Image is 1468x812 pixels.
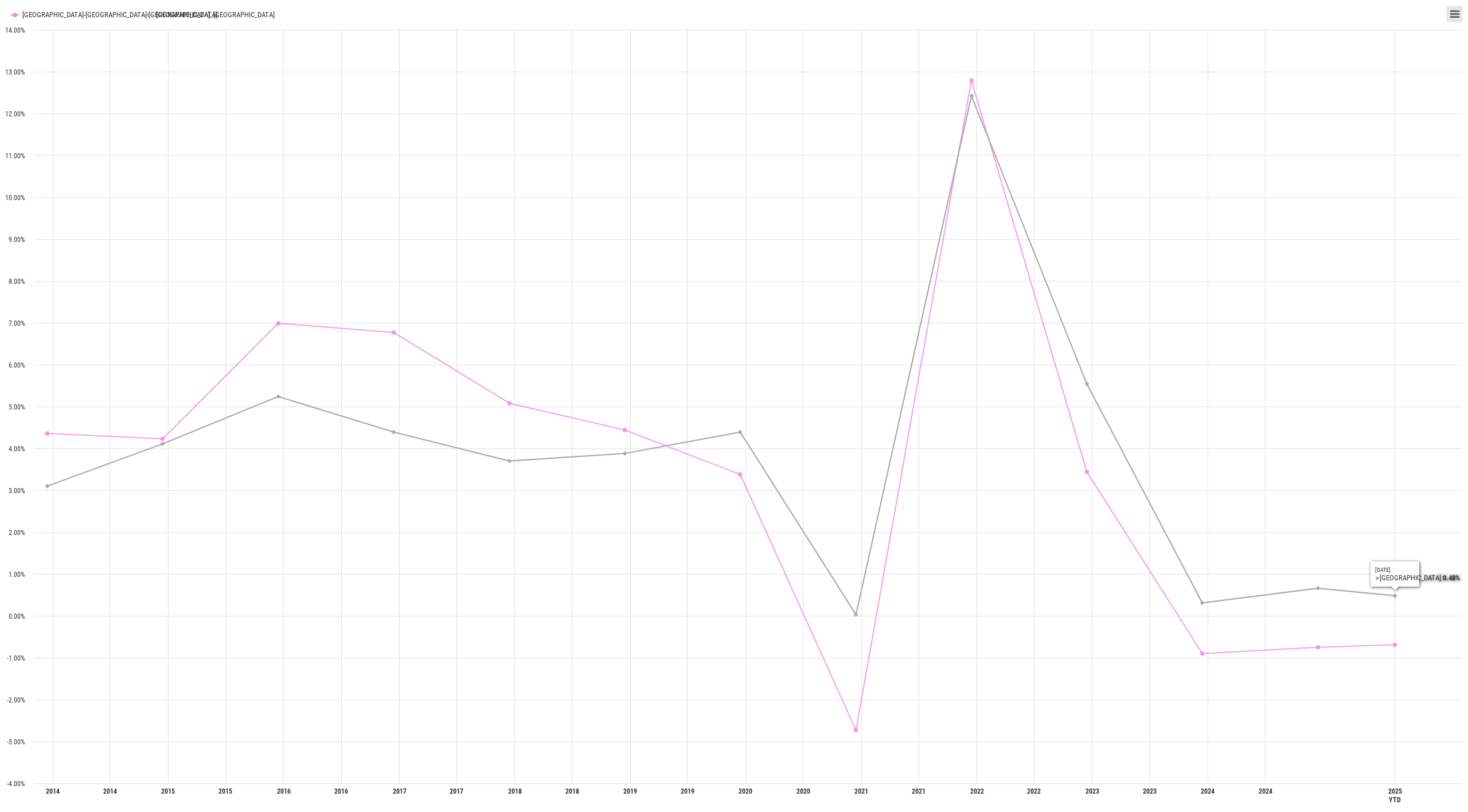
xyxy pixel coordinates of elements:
[145,10,168,19] button: Show USA
[738,472,743,477] path: Saturday, 14 Dec, 16:00, 3.38. Los Angeles-Long Beach-Anaheim, CA.
[623,428,627,432] path: Friday, 14 Dec, 16:00, 4.44. Los Angeles-Long Beach-Anaheim, CA.
[970,787,984,795] text: 2022
[739,787,752,795] text: 2020
[970,93,974,98] path: Tuesday, 14 Dec, 16:00, 12.42. USA.
[7,654,25,662] text: -1.00%
[1392,594,1397,599] path: Thursday, 14 Aug, 17:00, 0.48. USA.
[7,780,25,788] text: -4.00%
[103,787,117,795] text: 2014
[507,459,512,463] path: Thursday, 14 Dec, 16:00, 3.7. USA.
[392,430,396,435] path: Wednesday, 14 Dec, 16:00, 4.39. USA.
[1447,6,1463,22] button: View chart menu, Mean Rent 1Y Growth - Multifamily
[508,787,522,795] text: 2018
[1316,586,1321,591] path: Saturday, 14 Dec, 16:00, 0.66. USA.
[156,10,217,19] text: [GEOGRAPHIC_DATA]
[450,787,463,795] text: 2017
[1388,787,1402,804] text: 2025 YTD
[9,529,25,537] text: 2.00%
[1085,382,1090,387] path: Wednesday, 14 Dec, 16:00, 5.54. USA.
[1143,787,1157,795] text: 2023
[9,612,25,620] text: 0.00%
[393,787,407,795] text: 2017
[797,787,810,795] text: 2020
[5,68,25,76] text: 13.00%
[45,484,50,489] path: Saturday, 14 Dec, 16:00, 3.1. USA.
[276,321,281,326] path: Monday, 14 Dec, 16:00, 6.99. Los Angeles-Long Beach-Anaheim, CA.
[565,787,579,795] text: 2018
[218,787,232,795] text: 2015
[970,78,974,83] path: Tuesday, 14 Dec, 16:00, 12.79. Los Angeles-Long Beach-Anaheim, CA.
[623,787,637,795] text: 2019
[276,394,281,399] path: Monday, 14 Dec, 16:00, 5.24. USA.
[1085,470,1090,474] path: Wednesday, 14 Dec, 16:00, 3.44. Los Angeles-Long Beach-Anaheim, CA.
[1316,645,1321,650] path: Saturday, 14 Dec, 16:00, -0.75. Los Angeles-Long Beach-Anaheim, CA.
[9,319,25,327] text: 7.00%
[277,787,291,795] text: 2016
[1027,787,1041,795] text: 2022
[9,236,25,244] text: 9.00%
[912,787,926,795] text: 2021
[854,612,858,617] path: Monday, 14 Dec, 16:00, 0.03. USA.
[9,403,25,411] text: 5.00%
[46,787,60,795] text: 2014
[9,487,25,495] text: 3.00%
[854,728,858,732] path: Monday, 14 Dec, 16:00, -2.73. Los Angeles-Long Beach-Anaheim, CA.
[9,571,25,579] text: 1.00%
[1200,600,1205,605] path: Thursday, 14 Dec, 16:00, 0.31. USA.
[392,330,396,335] path: Wednesday, 14 Dec, 16:00, 6.77. Los Angeles-Long Beach-Anaheim, CA.
[161,442,165,446] path: Sunday, 14 Dec, 16:00, 4.11. USA.
[5,194,25,202] text: 10.00%
[161,787,175,795] text: 2015
[5,26,25,34] text: 14.00%
[334,787,348,795] text: 2016
[9,361,25,369] text: 6.00%
[623,451,627,456] path: Friday, 14 Dec, 16:00, 3.88. USA.
[1086,787,1099,795] text: 2023
[507,401,512,405] path: Thursday, 14 Dec, 16:00, 5.08. Los Angeles-Long Beach-Anaheim, CA.
[9,445,25,453] text: 4.00%
[7,738,25,746] text: -3.00%
[1200,651,1205,656] path: Thursday, 14 Dec, 16:00, -0.9. Los Angeles-Long Beach-Anaheim, CA.
[5,152,25,160] text: 11.00%
[854,787,868,795] text: 2021
[681,787,694,795] text: 2019
[1201,787,1215,795] text: 2024
[1393,642,1397,647] path: Thursday, 14 Aug, 17:00, -0.69. Los Angeles-Long Beach-Anaheim, CA.
[45,431,50,436] path: Saturday, 14 Dec, 16:00, 4.36. Los Angeles-Long Beach-Anaheim, CA.
[1259,787,1272,795] text: 2024
[9,278,25,286] text: 8.00%
[11,10,132,19] button: Show Los Angeles-Long Beach-Anaheim, CA
[7,696,25,704] text: -2.00%
[5,110,25,118] text: 12.00%
[738,430,743,435] path: Saturday, 14 Dec, 16:00, 4.39. USA.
